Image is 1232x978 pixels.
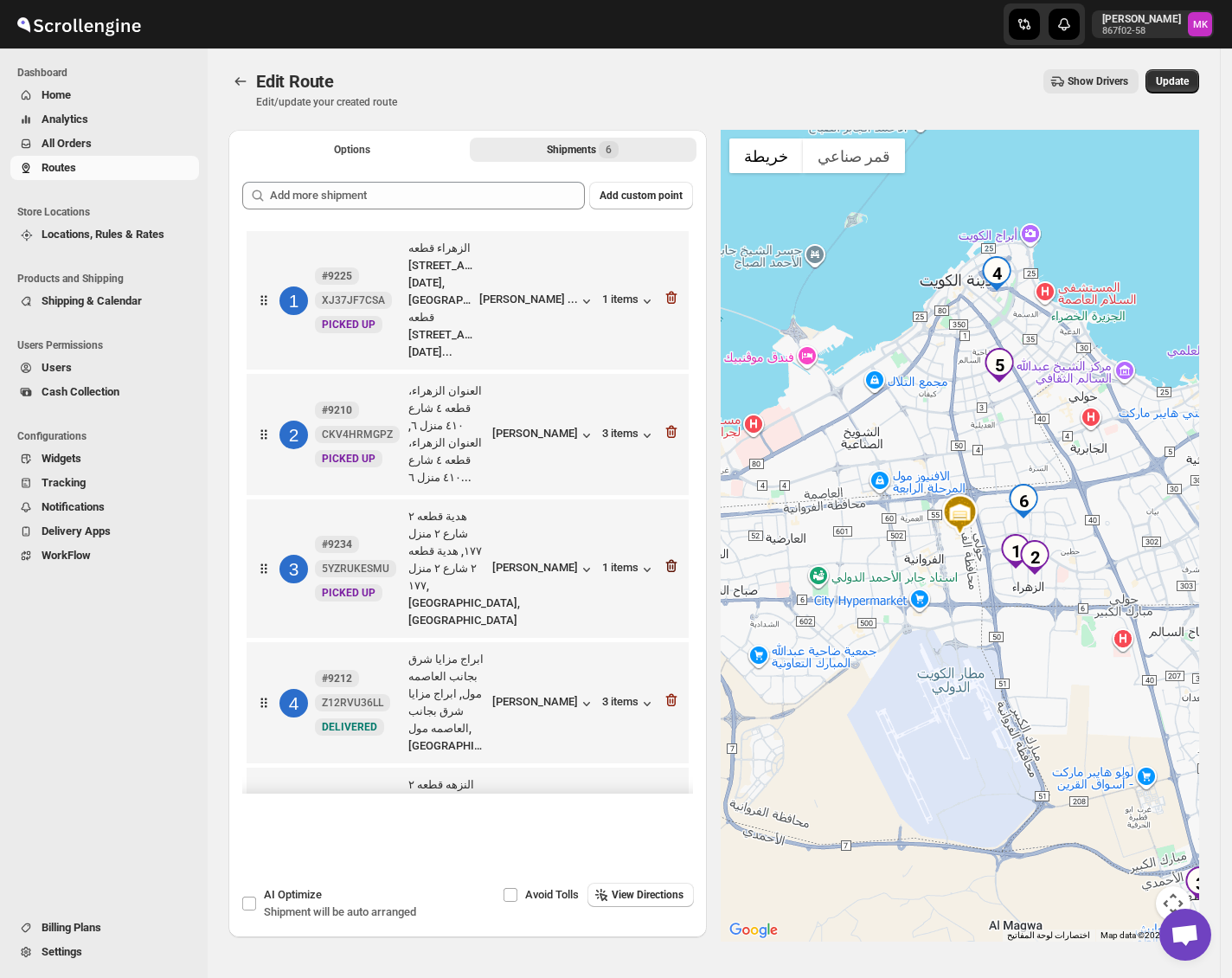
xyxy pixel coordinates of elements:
span: Home [42,88,71,101]
div: Selected Shipments [228,168,707,801]
div: 2 [279,421,308,449]
div: [PERSON_NAME] ... [479,293,578,306]
span: Notifications [42,500,105,513]
div: 3#92345YZRUKESMUNewPICKED UPهدية قطعه ٢ شارع ٢ منزل ١٧٧, هدية قطعه ٢ شارع ٢ منزل ١٧٧, [GEOGRAPHIC... [247,499,689,638]
span: Add custom point [600,189,683,203]
div: Shipments [547,141,619,158]
div: النزهه قطعه ٢ شارع ٢٠ منزل ٥, النزهه قطعه ٢ شارع ٢٠ منزل ٥, [GEOGRAPHIC_DATA], [GEOGRAPHIC_DATA] [408,776,485,880]
b: #9234 [322,538,352,550]
button: [PERSON_NAME] [492,427,595,444]
span: Avoid Tolls [525,888,579,901]
span: Update [1156,74,1189,88]
button: Billing Plans [10,916,199,940]
span: Routes [42,161,76,174]
button: Analytics [10,107,199,132]
span: Dashboard [17,66,199,80]
button: Routes [10,156,199,180]
span: 6 [606,143,612,157]
button: [PERSON_NAME] [492,695,595,712]
b: #9212 [322,672,352,685]
button: Home [10,83,199,107]
div: 2 [1017,540,1052,575]
button: View Directions [587,883,694,907]
b: #9225 [322,270,352,282]
div: 3 [1183,866,1217,901]
div: 5 [982,348,1017,383]
button: All Route Options [239,138,466,162]
span: Shipping & Calendar [42,294,142,307]
button: Shipping & Calendar [10,289,199,313]
button: Update [1145,69,1199,93]
span: Users Permissions [17,338,199,352]
div: 1 items [602,293,656,310]
span: CKV4HRMGPZ [322,428,393,441]
button: اختصارات لوحة المفاتيح [1007,930,1090,942]
button: 3 items [602,695,656,712]
button: Routes [228,69,253,93]
button: [PERSON_NAME] [492,561,595,578]
button: [PERSON_NAME] ... [479,293,595,310]
img: ScrollEngine [14,3,144,46]
a: ‏فتح هذه المنطقة في "خرائط Google" (يؤدي ذلك إلى فتح نافذة جديدة) [725,919,782,942]
span: Delivery Apps [42,524,111,537]
span: Shipment will be auto arranged [264,905,416,918]
span: Users [42,361,72,374]
p: 867f02-58 [1102,26,1181,36]
button: Selected Shipments [470,138,697,162]
button: عرض خريطة الشارع [729,138,803,173]
text: MK [1193,19,1209,30]
span: AI Optimize [264,888,322,901]
span: Cash Collection [42,385,119,398]
button: Cash Collection [10,380,199,404]
span: Z12RVU36LL [322,696,383,710]
span: Store Locations [17,205,199,219]
span: 5YZRUKESMU [322,562,389,576]
div: 6 [1006,484,1041,518]
div: 4 [279,689,308,717]
span: PICKED UP [322,318,375,331]
button: Show Drivers [1043,69,1139,93]
button: Locations, Rules & Rates [10,222,199,247]
span: View Directions [612,888,683,902]
div: هدية قطعه ٢ شارع ٢ منزل ١٧٧, هدية قطعه ٢ شارع ٢ منزل ١٧٧, [GEOGRAPHIC_DATA], [GEOGRAPHIC_DATA] [408,508,485,629]
span: PICKED UP [322,453,375,465]
button: 3 items [602,427,656,444]
div: 1 [998,534,1033,569]
div: 1 [279,286,308,315]
div: الزهراء قطعه [STREET_ADDRESS][DATE], [GEOGRAPHIC_DATA] قطعه [STREET_ADDRESS][DATE]... [408,240,472,361]
button: عناصر التحكّم بطريقة عرض الخريطة [1156,886,1190,921]
div: 1#9225XJ37JF7CSANewPICKED UPالزهراء قطعه [STREET_ADDRESS][DATE], [GEOGRAPHIC_DATA] قطعه [STREET_A... [247,231,689,370]
span: WorkFlow [42,549,91,562]
span: Products and Shipping [17,272,199,286]
span: Tracking [42,476,86,489]
button: 1 items [602,561,656,578]
span: Map data ©2025 [1100,930,1165,940]
span: XJ37JF7CSA [322,293,385,307]
button: Settings [10,940,199,964]
input: Add more shipment [270,182,585,209]
span: Analytics [42,113,88,125]
span: Show Drivers [1068,74,1128,88]
div: 2#9210CKV4HRMGPZNewPICKED UPالعنوان الزهراء، قطعه ٤ شارع ٤١٠ منزل ٦, العنوان الزهراء، قطعه ٤ شارع... [247,374,689,495]
span: Edit Route [256,71,334,92]
p: [PERSON_NAME] [1102,12,1181,26]
button: عرض صور القمر الصناعي [803,138,905,173]
button: Tracking [10,471,199,495]
div: العنوان الزهراء، قطعه ٤ شارع ٤١٠ منزل ٦, العنوان الزهراء، قطعه ٤ شارع ٤١٠ منزل ٦... [408,383,485,486]
div: 4#9212Z12RVU36LLNewDELIVEREDابراج مزايا شرق بجانب العاصمه مول, ابراج مزايا شرق بجانب العاصمه مول,... [247,642,689,763]
span: PICKED UP [322,587,375,599]
p: Edit/update your created route [256,95,397,109]
button: Widgets [10,447,199,471]
span: Settings [42,945,82,958]
a: دردشة مفتوحة [1159,909,1211,961]
button: User menu [1092,10,1214,38]
button: Add custom point [589,182,693,209]
span: Configurations [17,429,199,443]
span: Widgets [42,452,81,465]
div: ابراج مزايا شرق بجانب العاصمه مول, ابراج مزايا شرق بجانب العاصمه مول, [GEOGRAPHIC_DATA],... [408,651,485,755]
